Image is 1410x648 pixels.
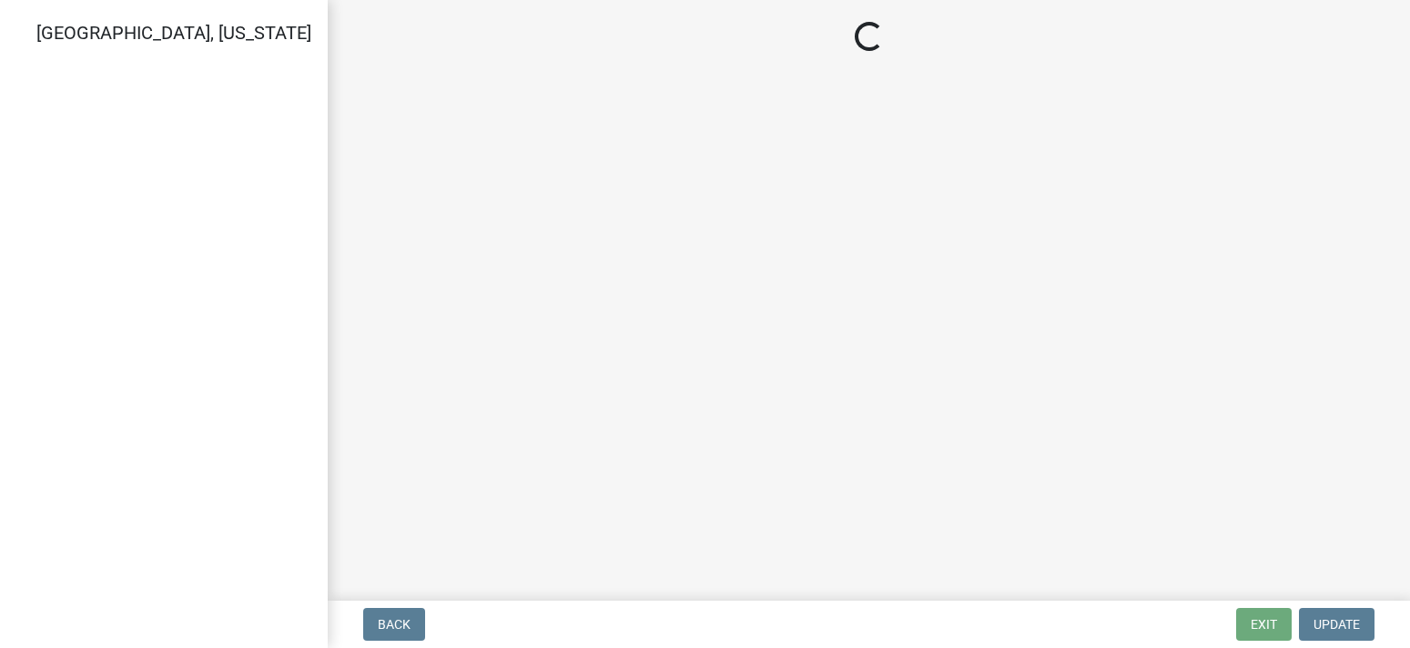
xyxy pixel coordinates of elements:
[36,22,311,44] span: [GEOGRAPHIC_DATA], [US_STATE]
[378,617,411,632] span: Back
[363,608,425,641] button: Back
[1299,608,1374,641] button: Update
[1236,608,1292,641] button: Exit
[1314,617,1360,632] span: Update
